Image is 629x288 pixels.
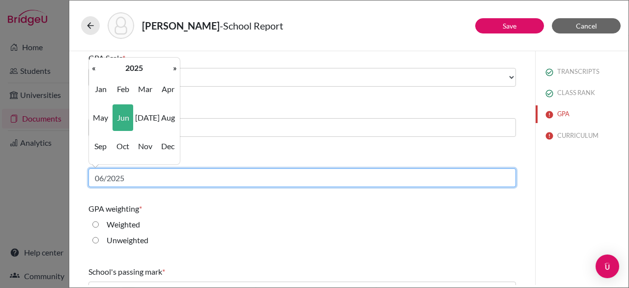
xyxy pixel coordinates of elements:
button: GPA [536,105,629,123]
span: Aug [158,104,178,131]
span: GPA weighting [88,204,139,213]
span: School's passing mark [88,267,162,276]
span: Feb [113,76,133,102]
th: « [89,62,99,74]
button: TRANSCRIPTS [536,63,629,80]
span: Mar [135,76,156,102]
img: error-544570611efd0a2d1de9.svg [545,111,553,119]
span: Jun [113,104,133,131]
div: Open Intercom Messenger [596,255,619,278]
label: Weighted [107,219,140,230]
span: May [90,104,111,131]
span: Nov [135,133,156,160]
label: Unweighted [107,234,148,246]
span: Dec [158,133,178,160]
span: - School Report [220,20,283,32]
span: GPA Scale [88,53,122,63]
strong: [PERSON_NAME] [142,20,220,32]
span: Apr [158,76,178,102]
th: » [170,62,180,74]
span: Jan [90,76,111,102]
img: error-544570611efd0a2d1de9.svg [545,132,553,140]
button: CURRICULUM [536,127,629,144]
button: CLASS RANK [536,84,629,101]
span: [DATE] [135,104,156,131]
img: check_circle_outline-e4d4ac0f8e9136db5ab2.svg [545,68,553,76]
span: Sep [90,133,111,160]
img: check_circle_outline-e4d4ac0f8e9136db5ab2.svg [545,90,553,97]
th: 2025 [99,62,170,74]
span: Oct [113,133,133,160]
